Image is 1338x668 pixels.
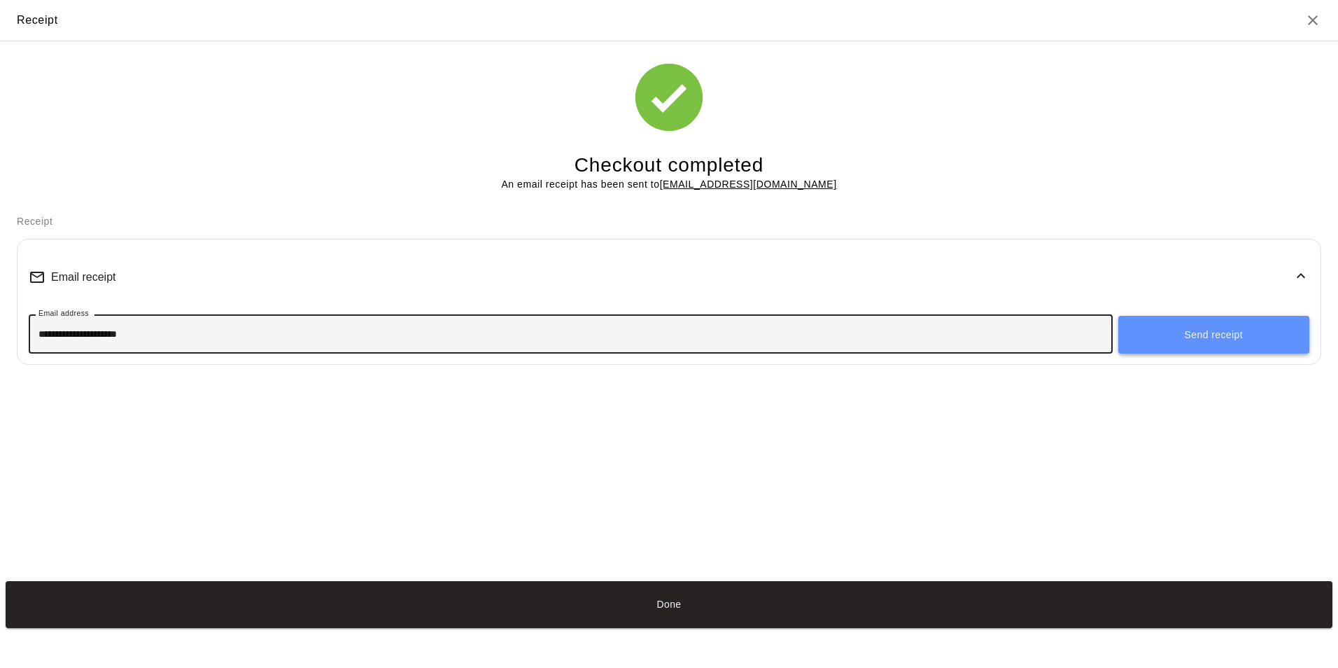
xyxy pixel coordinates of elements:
button: Done [6,581,1332,628]
p: Receipt [17,214,1321,229]
div: Receipt [17,11,58,29]
p: An email receipt has been sent to [501,177,836,192]
button: Send receipt [1118,316,1309,354]
label: Email address [38,308,89,319]
button: Close [1304,12,1321,29]
u: [EMAIL_ADDRESS][DOMAIN_NAME] [660,179,837,190]
span: Email receipt [51,271,115,284]
h4: Checkout completed [575,153,763,178]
